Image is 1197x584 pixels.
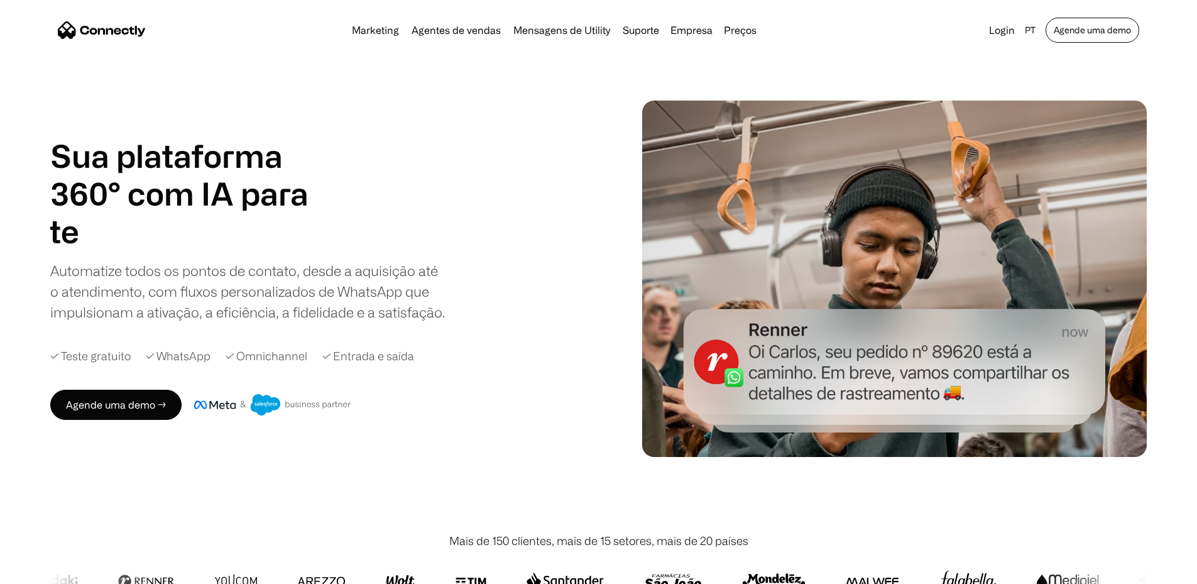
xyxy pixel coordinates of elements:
div: Empresa [670,21,713,39]
div: carousel [50,212,339,250]
div: ✓ Teste gratuito [50,348,131,365]
a: Agentes de vendas [407,25,506,35]
div: Automatize todos os pontos de contato, desde a aquisição até o atendimento, com fluxos personaliz... [50,260,446,322]
div: pt [1025,21,1036,39]
a: home [58,21,146,40]
ul: Language list [25,562,75,580]
div: pt [1020,21,1043,39]
div: ✓ Entrada e saída [322,348,414,365]
a: Suporte [618,25,664,35]
div: ✓ Omnichannel [226,348,307,365]
a: Agende uma demo [1046,18,1139,43]
a: Preços [719,25,762,35]
img: Meta e crachá de parceiro de negócios do Salesforce. [194,394,351,416]
div: ✓ WhatsApp [146,348,210,365]
a: Agende uma demo → [50,390,182,420]
aside: Language selected: Português (Brasil) [13,561,75,580]
div: Empresa [667,21,716,39]
a: Marketing [347,25,404,35]
h1: Sua plataforma 360° com IA para [50,137,339,212]
div: Mais de 150 clientes, mais de 15 setores, mais de 20 países [449,532,748,549]
a: Mensagens de Utility [508,25,615,35]
a: Login [984,21,1020,39]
